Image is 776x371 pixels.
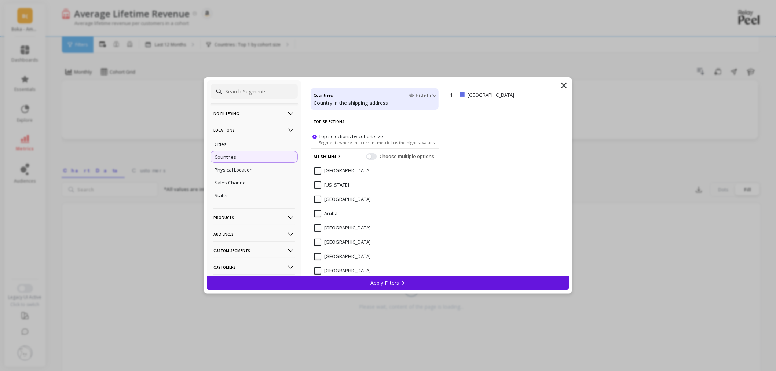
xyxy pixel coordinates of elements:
p: Top Selections [314,114,436,129]
span: Albania [314,167,371,175]
span: Segments where the current metric has the highest values. [319,140,436,145]
p: Country in the shipping address [314,99,436,107]
p: Customers [213,258,295,276]
p: No filtering [213,104,295,123]
p: Audiences [213,225,295,243]
span: Bahamas [314,253,371,260]
span: American Samoa [314,181,349,189]
p: Locations [213,121,295,139]
span: Aruba [314,210,338,217]
p: States [215,192,229,199]
p: 1. [450,92,457,98]
input: Search Segments [211,84,298,99]
p: Apply Filters [371,279,406,286]
span: Top selections by cohort size [319,133,383,140]
span: Austria [314,239,371,246]
p: Products [213,208,295,227]
p: Orders [213,274,295,293]
p: Physical Location [215,166,253,173]
span: Choose multiple options [380,153,436,160]
span: Hide Info [409,92,436,98]
p: Cities [215,141,227,147]
p: Countries [215,154,236,160]
p: All Segments [314,149,341,164]
span: Bahrain [314,267,371,275]
p: Sales Channel [215,179,247,186]
p: Custom Segments [213,241,295,260]
span: Australia [314,224,371,232]
p: [GEOGRAPHIC_DATA] [468,92,539,98]
span: Argentina [314,196,371,203]
h4: Countries [314,91,333,99]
